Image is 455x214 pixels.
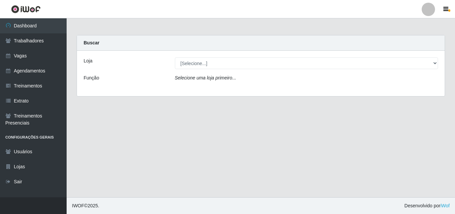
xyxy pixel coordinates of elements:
span: © 2025 . [72,202,99,209]
label: Loja [84,57,92,64]
strong: Buscar [84,40,99,45]
i: Selecione uma loja primeiro... [175,75,236,80]
a: iWof [440,203,450,208]
img: CoreUI Logo [11,5,41,13]
span: IWOF [72,203,84,208]
span: Desenvolvido por [404,202,450,209]
label: Função [84,74,99,81]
